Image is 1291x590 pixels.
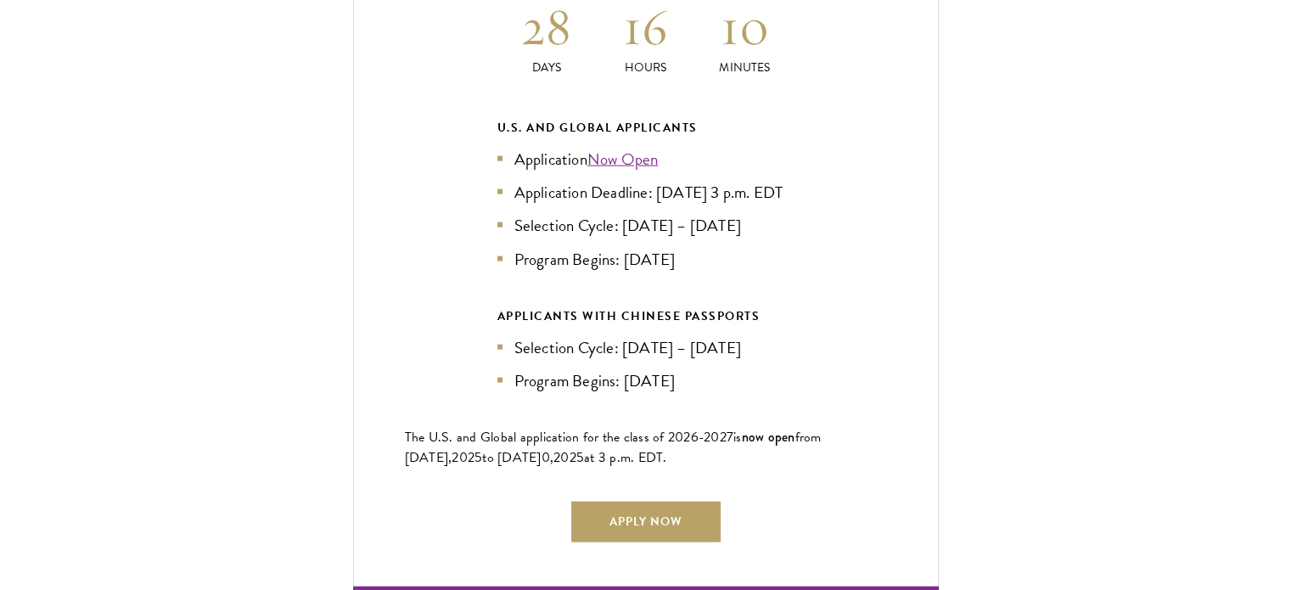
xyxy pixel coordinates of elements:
[576,447,584,468] span: 5
[733,427,742,447] span: is
[405,427,822,468] span: from [DATE],
[497,117,794,138] div: U.S. and Global Applicants
[405,427,691,447] span: The U.S. and Global application for the class of 202
[699,427,727,447] span: -202
[482,447,541,468] span: to [DATE]
[542,447,550,468] span: 0
[691,427,699,447] span: 6
[497,335,794,360] li: Selection Cycle: [DATE] – [DATE]
[497,180,794,205] li: Application Deadline: [DATE] 3 p.m. EDT
[452,447,474,468] span: 202
[550,447,553,468] span: ,
[587,147,659,171] a: Now Open
[727,427,733,447] span: 7
[497,147,794,171] li: Application
[695,59,794,76] p: Minutes
[497,368,794,393] li: Program Begins: [DATE]
[553,447,576,468] span: 202
[497,306,794,327] div: APPLICANTS WITH CHINESE PASSPORTS
[584,447,667,468] span: at 3 p.m. EDT.
[596,59,695,76] p: Hours
[497,213,794,238] li: Selection Cycle: [DATE] – [DATE]
[571,502,721,542] a: Apply Now
[742,427,795,447] span: now open
[474,447,482,468] span: 5
[497,247,794,272] li: Program Begins: [DATE]
[497,59,597,76] p: Days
